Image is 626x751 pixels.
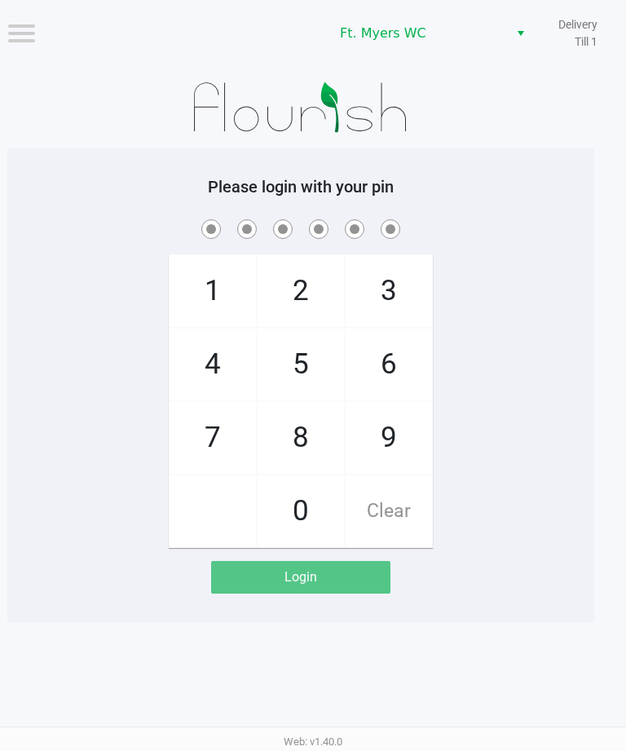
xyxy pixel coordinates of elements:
[346,329,432,400] span: 6
[170,255,256,327] span: 1
[346,475,432,547] span: Clear
[340,24,499,43] span: Ft. Myers WC
[170,402,256,474] span: 7
[258,329,344,400] span: 5
[170,329,256,400] span: 4
[258,402,344,474] span: 8
[549,16,597,51] span: Delivery Till 1
[284,736,342,748] span: Web: v1.40.0
[346,402,432,474] span: 9
[509,19,532,48] button: Select
[346,255,432,327] span: 3
[258,255,344,327] span: 2
[20,177,582,197] h5: Please login with your pin
[258,475,344,547] span: 0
